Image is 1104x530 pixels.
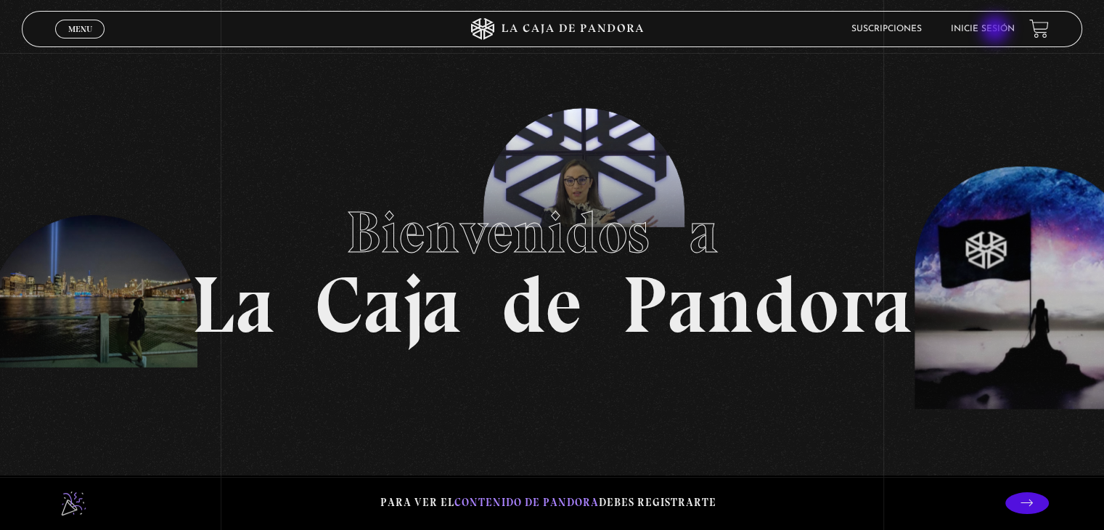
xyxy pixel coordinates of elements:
span: Cerrar [63,36,97,46]
span: Bienvenidos a [346,197,759,267]
h1: La Caja de Pandora [192,185,912,345]
a: Inicie sesión [951,25,1015,33]
p: Para ver el debes registrarte [380,493,716,513]
a: View your shopping cart [1029,19,1049,38]
span: Menu [68,25,92,33]
a: Suscripciones [851,25,922,33]
span: contenido de Pandora [454,496,599,509]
